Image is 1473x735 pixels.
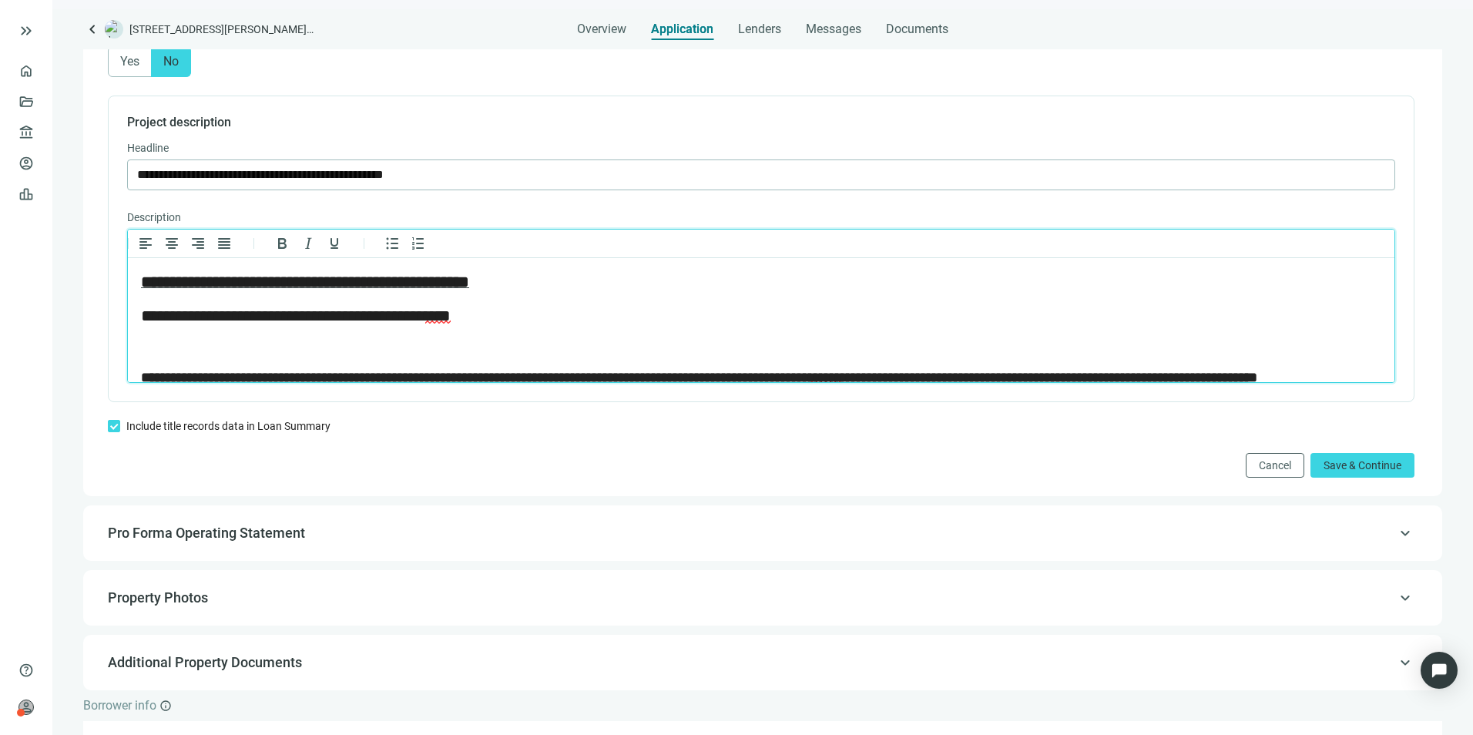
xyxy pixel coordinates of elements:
span: info [159,700,172,712]
span: person [18,700,34,715]
span: Documents [886,22,948,37]
button: Bold [269,234,295,253]
span: Save & Continue [1324,459,1401,472]
button: Cancel [1246,453,1304,478]
span: Additional Property Documents [108,654,302,670]
span: Property Photos [108,589,208,606]
span: Borrower info [83,698,156,713]
img: deal-logo [105,20,123,39]
button: Justify [211,234,237,253]
span: help [18,663,34,678]
span: Application [651,22,713,37]
span: Lenders [738,22,781,37]
button: Italic [295,234,321,253]
iframe: Rich Text Area [128,258,1394,382]
span: Overview [577,22,626,37]
button: Underline [321,234,347,253]
span: Description [127,209,181,226]
span: Pro Forma Operating Statement [108,525,305,541]
button: Align right [185,234,211,253]
button: keyboard_double_arrow_right [17,22,35,40]
button: Save & Continue [1310,453,1414,478]
label: Include title records data in Loan Summary [126,418,341,435]
span: Headline [127,139,169,156]
h4: Project description [127,115,1395,130]
button: Numbered list [405,234,431,253]
button: Bullet list [379,234,405,253]
body: Rich Text Area. Press ALT-0 for help. [12,12,1254,414]
span: No [163,54,179,69]
div: Open Intercom Messenger [1421,652,1458,689]
button: Align left [133,234,159,253]
a: keyboard_arrow_left [83,20,102,39]
span: account_balance [18,125,29,140]
span: Yes [120,54,139,69]
span: Messages [806,22,861,36]
span: [STREET_ADDRESS][PERSON_NAME][PERSON_NAME] [129,22,314,37]
span: Cancel [1259,459,1291,472]
button: Align center [159,234,185,253]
